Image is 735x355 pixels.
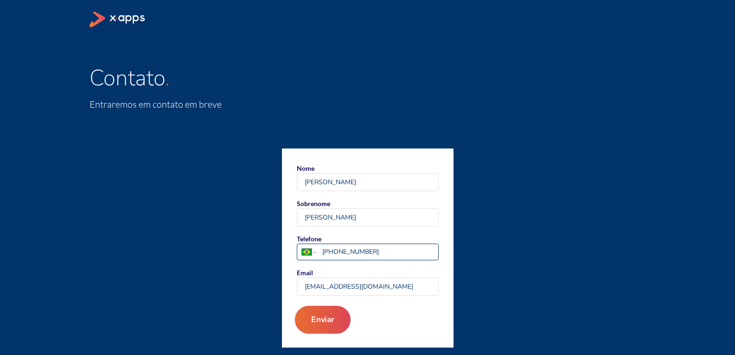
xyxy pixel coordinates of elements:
[297,268,439,296] label: Email
[322,247,438,257] input: TelefonePhone number country
[297,278,438,295] input: Email
[297,174,438,191] input: Nome
[297,199,439,226] label: Sobrenome
[297,209,438,226] input: Sobrenome
[297,163,439,191] label: Nome
[89,98,222,110] span: Entraremos em contato em breve
[297,234,439,260] label: Telefone
[294,306,350,334] button: Enviar
[89,63,165,93] span: Contato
